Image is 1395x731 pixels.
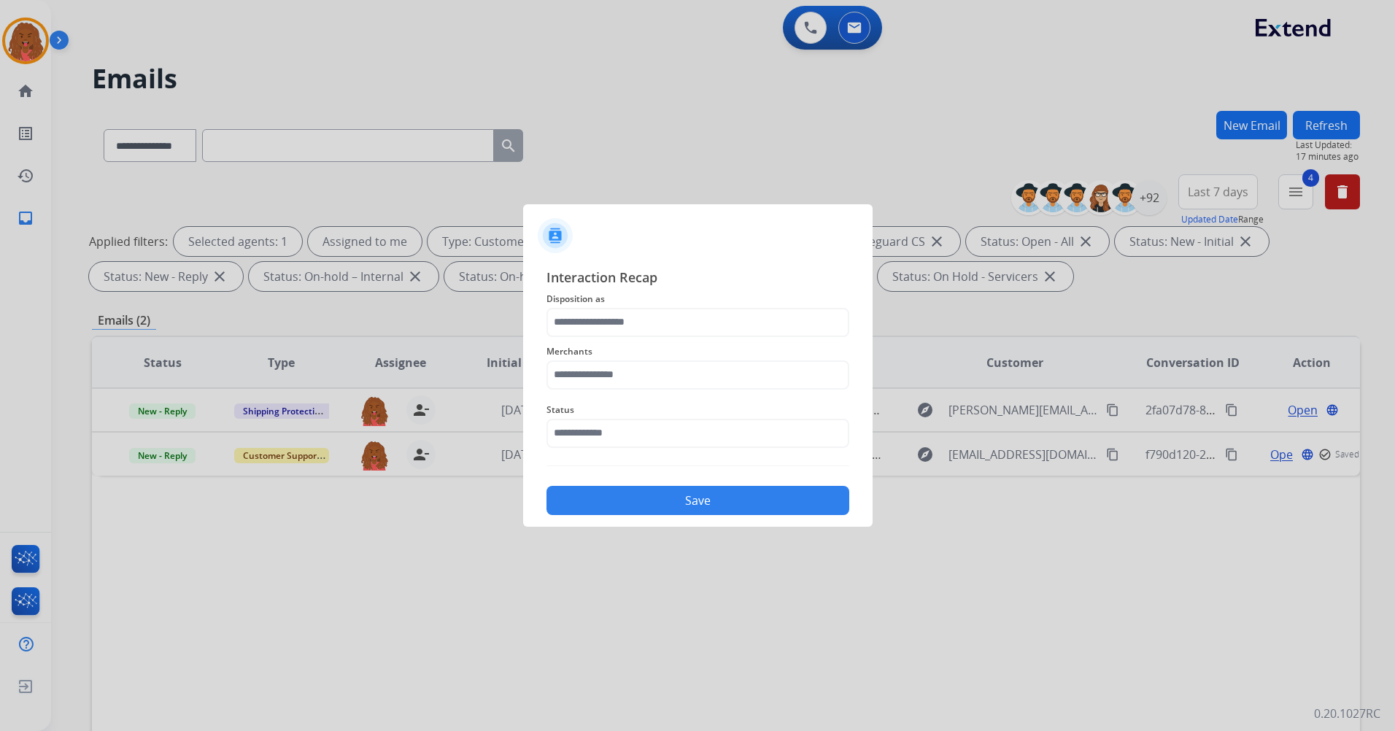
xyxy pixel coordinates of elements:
[538,218,573,253] img: contactIcon
[546,267,849,290] span: Interaction Recap
[546,290,849,308] span: Disposition as
[546,343,849,360] span: Merchants
[546,401,849,419] span: Status
[1314,705,1380,722] p: 0.20.1027RC
[546,465,849,466] img: contact-recap-line.svg
[546,486,849,515] button: Save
